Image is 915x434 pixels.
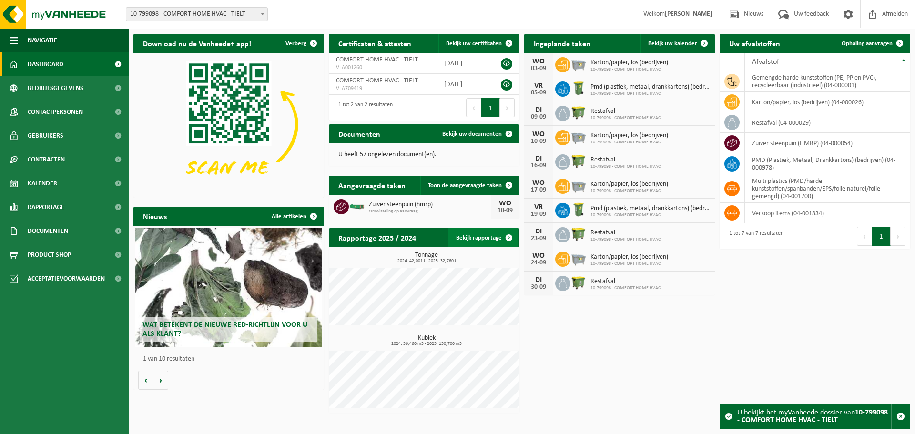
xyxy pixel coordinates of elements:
[420,176,518,195] a: Toon de aangevraagde taken
[437,74,488,95] td: [DATE]
[334,252,519,263] h3: Tonnage
[28,243,71,267] span: Product Shop
[648,40,697,47] span: Bekijk uw kalender
[529,58,548,65] div: WO
[28,219,68,243] span: Documenten
[529,260,548,266] div: 24-09
[329,34,421,52] h2: Certificaten & attesten
[834,34,909,53] a: Ophaling aanvragen
[720,34,790,52] h2: Uw afvalstoffen
[529,131,548,138] div: WO
[529,235,548,242] div: 23-09
[529,276,548,284] div: DI
[590,278,661,285] span: Restafval
[570,202,587,218] img: WB-0240-HPE-GN-50
[590,132,668,140] span: Karton/papier, los (bedrijven)
[529,162,548,169] div: 16-09
[737,404,891,429] div: U bekijkt het myVanheede dossier van
[442,131,502,137] span: Bekijk uw documenten
[570,153,587,169] img: WB-1100-HPE-GN-50
[590,164,661,170] span: 10-799098 - COMFORT HOME HVAC
[142,321,307,338] span: Wat betekent de nieuwe RED-richtlijn voor u als klant?
[745,133,910,153] td: zuiver steenpuin (HMRP) (04-000054)
[590,261,668,267] span: 10-799098 - COMFORT HOME HVAC
[334,335,519,346] h3: Kubiek
[278,34,323,53] button: Verberg
[28,100,83,124] span: Contactpersonen
[500,98,515,117] button: Next
[336,56,418,63] span: COMFORT HOME HVAC - TIELT
[428,182,502,189] span: Toon de aangevraagde taken
[745,153,910,174] td: PMD (Plastiek, Metaal, Drankkartons) (bedrijven) (04-000978)
[590,115,661,121] span: 10-799098 - COMFORT HOME HVAC
[529,82,548,90] div: VR
[745,92,910,112] td: karton/papier, los (bedrijven) (04-000026)
[133,34,261,52] h2: Download nu de Vanheede+ app!
[872,227,891,246] button: 1
[133,207,176,225] h2: Nieuws
[529,114,548,121] div: 09-09
[529,90,548,96] div: 05-09
[529,284,548,291] div: 30-09
[590,140,668,145] span: 10-799098 - COMFORT HOME HVAC
[529,252,548,260] div: WO
[745,71,910,92] td: gemengde harde kunststoffen (PE, PP en PVC), recycleerbaar (industrieel) (04-000001)
[446,40,502,47] span: Bekijk uw certificaten
[437,53,488,74] td: [DATE]
[529,187,548,193] div: 17-09
[745,203,910,223] td: verkoop items (04-001834)
[745,174,910,203] td: multi plastics (PMD/harde kunststoffen/spanbanden/EPS/folie naturel/folie gemengd) (04-001700)
[665,10,712,18] strong: [PERSON_NAME]
[529,203,548,211] div: VR
[842,40,893,47] span: Ophaling aanvragen
[590,285,661,291] span: 10-799098 - COMFORT HOME HVAC
[752,58,779,66] span: Afvalstof
[529,65,548,72] div: 03-09
[590,67,668,72] span: 10-799098 - COMFORT HOME HVAC
[529,106,548,114] div: DI
[126,8,267,21] span: 10-799098 - COMFORT HOME HVAC - TIELT
[338,151,510,158] p: U heeft 57 ongelezen document(en).
[590,91,710,97] span: 10-799098 - COMFORT HOME HVAC
[529,228,548,235] div: DI
[529,211,548,218] div: 19-09
[28,124,63,148] span: Gebruikers
[336,77,418,84] span: COMFORT HOME HVAC - TIELT
[264,207,323,226] a: Alle artikelen
[496,200,515,207] div: WO
[438,34,518,53] a: Bekijk uw certificaten
[448,228,518,247] a: Bekijk rapportage
[28,29,57,52] span: Navigatie
[329,228,426,247] h2: Rapportage 2025 / 2024
[891,227,905,246] button: Next
[28,76,83,100] span: Bedrijfsgegevens
[481,98,500,117] button: 1
[329,176,415,194] h2: Aangevraagde taken
[590,237,661,242] span: 10-799098 - COMFORT HOME HVAC
[570,129,587,145] img: WB-2500-GAL-GY-01
[334,259,519,263] span: 2024: 42,001 t - 2025: 32,760 t
[496,207,515,214] div: 10-09
[570,177,587,193] img: WB-2500-GAL-GY-01
[745,112,910,133] td: restafval (04-000029)
[529,155,548,162] div: DI
[570,250,587,266] img: WB-2500-GAL-GY-01
[369,209,491,214] span: Omwisseling op aanvraag
[857,227,872,246] button: Previous
[28,172,57,195] span: Kalender
[590,212,710,218] span: 10-799098 - COMFORT HOME HVAC
[336,64,429,71] span: VLA001260
[126,7,268,21] span: 10-799098 - COMFORT HOME HVAC - TIELT
[570,226,587,242] img: WB-1100-HPE-GN-50
[138,371,153,390] button: Vorige
[28,52,63,76] span: Dashboard
[590,181,668,188] span: Karton/papier, los (bedrijven)
[590,156,661,164] span: Restafval
[135,228,322,347] a: Wat betekent de nieuwe RED-richtlijn voor u als klant?
[570,274,587,291] img: WB-1100-HPE-GN-50
[334,97,393,118] div: 1 tot 2 van 2 resultaten
[590,205,710,212] span: Pmd (plastiek, metaal, drankkartons) (bedrijven)
[369,201,491,209] span: Zuiver steenpuin (hmrp)
[336,85,429,92] span: VLA709419
[28,195,64,219] span: Rapportage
